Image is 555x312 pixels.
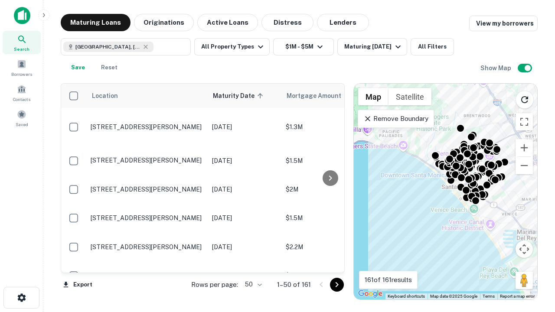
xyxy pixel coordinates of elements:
span: Contacts [13,96,30,103]
div: Maturing [DATE] [344,42,403,52]
img: capitalize-icon.png [14,7,30,24]
button: Distress [261,14,313,31]
p: $1.3M [286,122,372,132]
a: Saved [3,106,41,130]
span: Mortgage Amount [287,91,353,101]
span: Borrowers [11,71,32,78]
p: [DATE] [212,271,277,280]
p: [DATE] [212,185,277,194]
button: Active Loans [197,14,258,31]
a: Open this area in Google Maps (opens a new window) [356,288,385,299]
a: Search [3,31,41,54]
a: Borrowers [3,56,41,79]
th: Mortgage Amount [281,84,377,108]
button: All Property Types [194,38,270,55]
span: Saved [16,121,28,128]
a: View my borrowers [469,16,538,31]
p: $2.2M [286,242,372,252]
button: Zoom in [516,139,533,156]
p: $1.3M [286,271,372,280]
p: [STREET_ADDRESS][PERSON_NAME] [91,123,203,131]
div: 0 0 [354,84,537,299]
iframe: Chat Widget [512,243,555,284]
p: [DATE] [212,242,277,252]
button: Go to next page [330,278,344,292]
img: Google [356,288,385,299]
p: [STREET_ADDRESS][PERSON_NAME] [91,243,203,251]
p: 1–50 of 161 [277,279,311,290]
span: [GEOGRAPHIC_DATA], [GEOGRAPHIC_DATA], [GEOGRAPHIC_DATA] [75,43,140,51]
button: Zoom out [516,157,533,174]
span: Location [91,91,118,101]
p: Rows per page: [191,279,238,290]
button: Show street map [358,88,388,105]
p: [STREET_ADDRESS][PERSON_NAME] [91,272,203,279]
button: Maturing [DATE] [337,38,407,55]
button: Map camera controls [516,240,533,258]
button: Maturing Loans [61,14,131,31]
span: Map data ©2025 Google [430,294,477,299]
p: [DATE] [212,156,277,166]
span: Maturity Date [213,91,266,101]
div: 50 [242,278,263,291]
button: Show satellite imagery [388,88,431,105]
button: $1M - $5M [273,38,334,55]
p: Remove Boundary [363,114,428,124]
button: Save your search to get updates of matches that match your search criteria. [64,59,92,76]
p: [STREET_ADDRESS][PERSON_NAME] [91,185,203,193]
p: $1.5M [286,213,372,223]
p: [DATE] [212,122,277,132]
th: Location [86,84,208,108]
a: Report a map error [500,294,535,299]
button: Lenders [317,14,369,31]
button: Reload search area [516,91,534,109]
th: Maturity Date [208,84,281,108]
p: 161 of 161 results [365,275,412,285]
p: $2M [286,185,372,194]
p: [STREET_ADDRESS][PERSON_NAME] [91,156,203,164]
span: Search [14,45,29,52]
p: [STREET_ADDRESS][PERSON_NAME] [91,214,203,222]
p: $1.5M [286,156,372,166]
button: Export [61,278,95,291]
h6: Show Map [480,63,513,73]
button: Keyboard shortcuts [388,293,425,299]
button: Toggle fullscreen view [516,113,533,130]
button: Originations [134,14,194,31]
p: [DATE] [212,213,277,223]
a: Contacts [3,81,41,104]
a: Terms (opens in new tab) [483,294,495,299]
button: All Filters [411,38,454,55]
button: Reset [95,59,123,76]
